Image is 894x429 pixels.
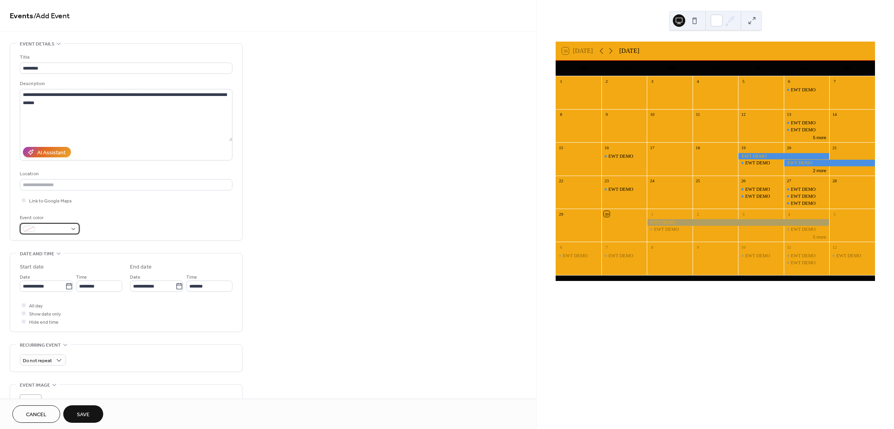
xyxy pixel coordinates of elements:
[786,178,792,184] div: 27
[738,253,784,259] div: EWT DEMO
[130,273,140,281] span: Date
[76,273,87,281] span: Time
[784,186,830,193] div: EWT DEMO
[791,260,816,266] div: EWT DEMO
[562,61,606,76] div: Mon
[791,226,816,233] div: EWT DEMO
[810,233,829,240] button: 5 more
[647,226,693,233] div: EWT DEMO
[786,244,792,250] div: 11
[784,120,830,126] div: EWT DEMO
[12,405,60,423] button: Cancel
[563,253,587,259] div: EWT DEMO
[832,178,837,184] div: 28
[601,253,647,259] div: EWT DEMO
[829,253,875,259] div: EWT DEMO
[20,341,61,349] span: Recurring event
[791,186,816,193] div: EWT DEMO
[33,9,70,24] span: / Add Event
[649,211,655,217] div: 1
[810,167,829,173] button: 2 more
[740,145,746,150] div: 19
[810,134,829,140] button: 5 more
[791,193,816,200] div: EWT DEMO
[29,197,72,205] span: Link to Google Maps
[786,112,792,117] div: 13
[695,244,701,250] div: 9
[740,78,746,84] div: 5
[695,211,701,217] div: 2
[791,87,816,93] div: EWT DEMO
[647,219,829,226] div: EWT DEMO
[26,411,47,419] span: Cancel
[695,78,701,84] div: 4
[558,112,564,117] div: 8
[558,211,564,217] div: 29
[738,153,829,160] div: EWT DEMO
[604,112,610,117] div: 9
[558,78,564,84] div: 1
[601,153,647,160] div: EWT DEMO
[745,186,770,193] div: EWT DEMO
[695,112,701,117] div: 11
[604,211,610,217] div: 30
[29,302,43,310] span: All day
[29,310,61,318] span: Show date only
[786,145,792,150] div: 20
[784,200,830,207] div: EWT DEMO
[791,200,816,207] div: EWT DEMO
[20,273,30,281] span: Date
[745,193,770,200] div: EWT DEMO
[649,145,655,150] div: 17
[740,112,746,117] div: 12
[649,78,655,84] div: 3
[604,145,610,150] div: 16
[23,147,71,157] button: AI Assistant
[23,356,52,365] span: Do not repeat
[649,178,655,184] div: 24
[608,253,633,259] div: EWT DEMO
[650,61,693,76] div: Wed
[832,112,837,117] div: 14
[791,120,816,126] div: EWT DEMO
[740,211,746,217] div: 3
[649,112,655,117] div: 10
[832,244,837,250] div: 12
[745,160,770,166] div: EWT DEMO
[649,244,655,250] div: 8
[608,186,633,193] div: EWT DEMO
[20,381,50,389] span: Event image
[784,127,830,133] div: EWT DEMO
[654,226,679,233] div: EWT DEMO
[619,46,639,56] div: [DATE]
[825,61,869,76] div: Sun
[781,61,825,76] div: Sat
[786,211,792,217] div: 4
[604,178,610,184] div: 23
[784,87,830,93] div: EWT DEMO
[20,250,54,258] span: Date and time
[737,61,781,76] div: Fri
[738,193,784,200] div: EWT DEMO
[20,170,231,178] div: Location
[130,263,152,271] div: End date
[695,145,701,150] div: 18
[63,405,103,423] button: Save
[784,160,875,166] div: EWT DEMO
[20,214,78,222] div: Event color
[20,53,231,61] div: Title
[10,9,33,24] a: Events
[738,186,784,193] div: EWT DEMO
[558,178,564,184] div: 22
[791,253,816,259] div: EWT DEMO
[832,78,837,84] div: 7
[784,253,830,259] div: EWT DEMO
[784,226,830,233] div: EWT DEMO
[604,78,610,84] div: 2
[695,178,701,184] div: 25
[20,80,231,88] div: Description
[604,244,610,250] div: 7
[836,253,861,259] div: EWT DEMO
[20,263,44,271] div: Start date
